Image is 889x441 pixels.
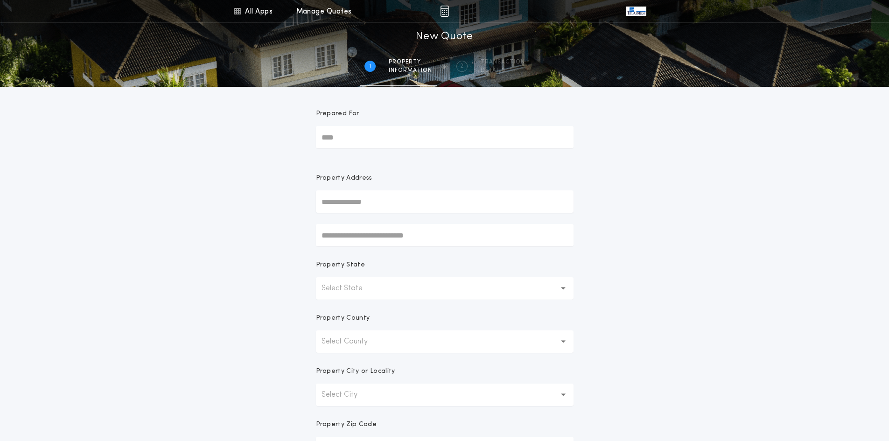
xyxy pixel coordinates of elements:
span: Transaction [481,58,525,66]
p: Property County [316,314,370,323]
span: information [389,67,432,74]
p: Select City [322,389,372,400]
p: Property State [316,260,365,270]
h2: 1 [369,63,371,70]
p: Prepared For [316,109,359,119]
button: Select County [316,330,574,353]
span: details [481,67,525,74]
input: Prepared For [316,126,574,148]
button: Select State [316,277,574,300]
img: vs-icon [626,7,646,16]
p: Property Address [316,174,574,183]
p: Property Zip Code [316,420,377,429]
button: Select City [316,384,574,406]
p: Select County [322,336,383,347]
img: img [440,6,449,17]
h2: 2 [460,63,463,70]
p: Property City or Locality [316,367,395,376]
span: Property [389,58,432,66]
p: Select State [322,283,378,294]
h1: New Quote [416,29,473,44]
